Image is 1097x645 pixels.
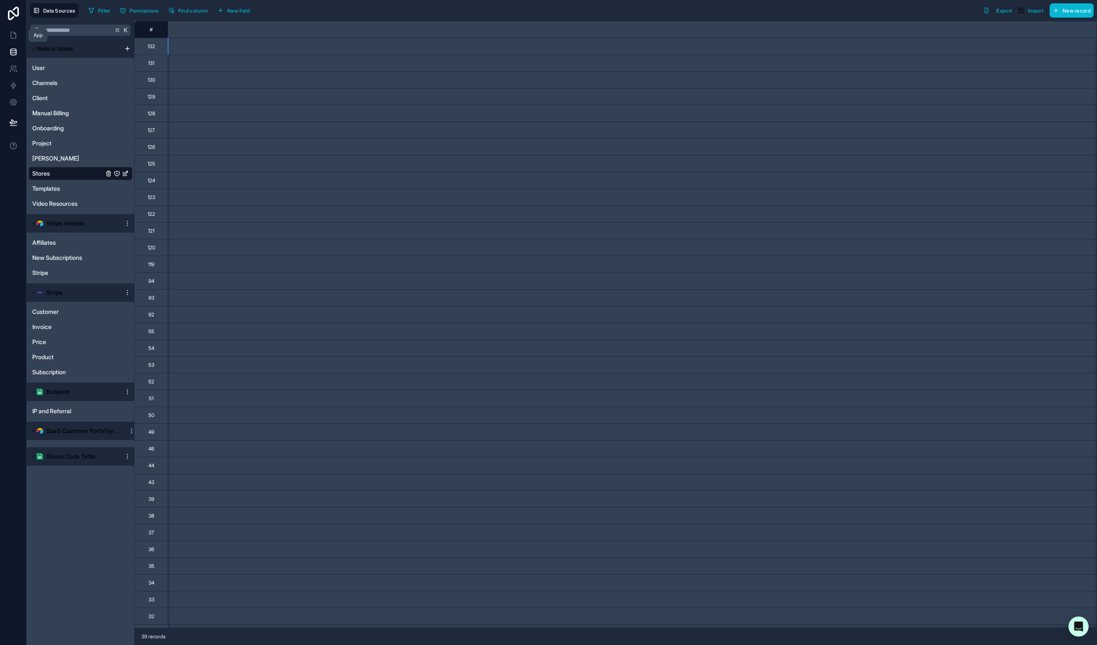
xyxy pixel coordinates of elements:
[148,194,155,201] div: 123
[47,219,85,228] span: Stripe Airtable
[32,199,78,208] span: Video Resources
[29,386,121,398] button: Google Sheets logoEndpoint
[47,388,70,396] span: Endpoint
[148,462,154,469] div: 44
[29,122,132,135] div: Onboarding
[32,269,112,277] a: Stripe
[130,8,158,14] span: Permissions
[148,345,154,352] div: 54
[29,182,132,195] div: Templates
[148,228,154,234] div: 121
[29,365,132,379] div: Subscription
[148,596,154,603] div: 33
[148,513,154,519] div: 38
[32,64,45,72] span: User
[148,177,155,184] div: 124
[32,169,50,178] span: Stores
[148,479,154,486] div: 43
[148,429,154,435] div: 49
[148,311,154,318] div: 92
[32,154,104,163] a: [PERSON_NAME]
[32,169,104,178] a: Stores
[32,308,112,316] a: Customer
[32,368,66,376] span: Subscription
[29,236,132,249] div: Affiliates
[29,451,121,462] button: Google Sheets logoStores Code Table
[29,91,132,105] div: Client
[32,109,69,117] span: Manual Billing
[32,184,60,193] span: Templates
[32,269,48,277] span: Stripe
[32,109,104,117] a: Manual Billing
[148,446,154,452] div: 46
[148,144,155,150] div: 126
[148,43,155,50] div: 132
[47,288,62,297] span: Stripe
[32,139,52,148] span: Project
[165,4,211,17] button: Find column
[32,124,64,132] span: Onboarding
[1050,3,1094,18] button: New record
[32,323,112,331] a: Invoice
[148,580,154,586] div: 34
[29,266,132,280] div: Stripe
[47,427,121,435] span: SaaS Customer Portal by Softr
[148,412,154,419] div: 50
[32,323,52,331] span: Invoice
[1046,3,1094,18] a: New record
[43,8,75,14] span: Data Sources
[32,64,104,72] a: User
[29,350,132,364] div: Product
[32,199,104,208] a: Video Resources
[148,161,155,167] div: 125
[32,407,71,415] span: IP and Referral
[148,127,155,134] div: 127
[148,77,155,83] div: 130
[178,8,208,14] span: Find column
[32,254,112,262] a: New Subscriptions
[1068,617,1089,637] div: Open Intercom Messenger
[141,633,166,640] span: 39 records
[148,60,154,67] div: 131
[29,335,132,349] div: Price
[29,425,125,437] button: Airtable LogoSaaS Customer Portal by Softr
[29,197,132,210] div: Video Resources
[148,613,154,620] div: 32
[32,308,59,316] span: Customer
[32,94,48,102] span: Client
[85,4,114,17] button: Filter
[141,26,161,33] div: #
[148,529,154,536] div: 37
[29,320,132,334] div: Invoice
[32,353,54,361] span: Product
[29,76,132,90] div: Channels
[29,287,121,298] button: Stripe
[32,238,56,247] span: Affiliates
[148,328,154,335] div: 55
[32,154,79,163] span: [PERSON_NAME]
[148,211,155,218] div: 122
[148,244,155,251] div: 120
[29,43,121,54] button: Noloco tables
[29,167,132,180] div: Stores
[32,139,104,148] a: Project
[29,218,121,229] button: Airtable LogoStripe Airtable
[36,427,43,434] img: Airtable Logo
[148,546,154,553] div: 36
[123,27,129,33] span: K
[32,79,57,87] span: Channels
[30,3,78,18] button: Data Sources
[1028,8,1043,14] span: Import
[36,220,43,227] img: Airtable Logo
[148,362,154,368] div: 53
[148,295,154,301] div: 93
[29,305,132,319] div: Customer
[149,395,153,402] div: 51
[29,404,132,418] div: IP and Referral
[32,353,112,361] a: Product
[36,389,43,395] img: Google Sheets logo
[32,238,112,247] a: Affiliates
[117,4,161,17] button: Permissions
[148,261,154,268] div: 119
[148,93,155,100] div: 129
